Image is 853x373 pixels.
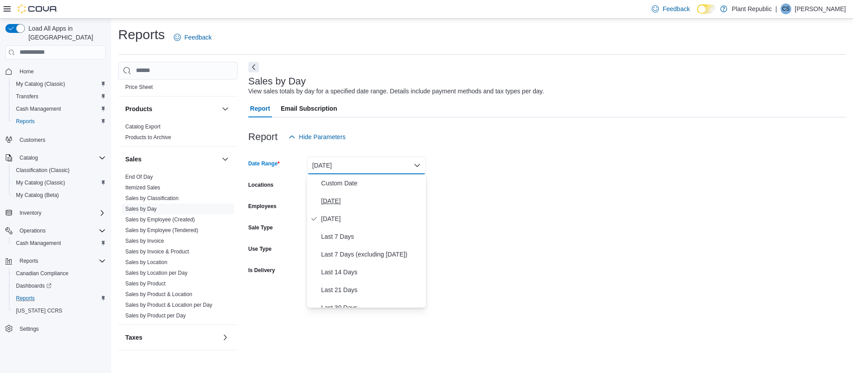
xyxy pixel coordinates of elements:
[9,78,109,90] button: My Catalog (Classic)
[16,240,61,247] span: Cash Management
[18,4,58,13] img: Cova
[125,195,179,202] span: Sales by Classification
[16,80,65,88] span: My Catalog (Classic)
[125,302,212,308] a: Sales by Product & Location per Day
[184,33,211,42] span: Feedback
[125,333,218,342] button: Taxes
[9,90,109,103] button: Transfers
[321,196,423,206] span: [DATE]
[321,267,423,277] span: Last 14 Days
[248,181,274,189] label: Locations
[125,249,189,255] a: Sales by Invoice & Product
[321,178,423,189] span: Custom Date
[248,224,273,231] label: Sale Type
[118,26,165,44] h1: Reports
[248,267,275,274] label: Is Delivery
[20,68,34,75] span: Home
[220,332,231,343] button: Taxes
[12,293,38,304] a: Reports
[2,225,109,237] button: Operations
[20,209,41,217] span: Inventory
[12,281,106,291] span: Dashboards
[16,295,35,302] span: Reports
[125,313,186,319] a: Sales by Product per Day
[16,152,106,163] span: Catalog
[220,154,231,164] button: Sales
[125,206,157,212] a: Sales by Day
[16,93,38,100] span: Transfers
[25,24,106,42] span: Load All Apps in [GEOGRAPHIC_DATA]
[16,167,70,174] span: Classification (Classic)
[125,134,171,140] a: Products to Archive
[125,227,198,234] span: Sales by Employee (Tendered)
[125,291,192,297] a: Sales by Product & Location
[795,4,846,14] p: [PERSON_NAME]
[16,135,49,145] a: Customers
[2,152,109,164] button: Catalog
[782,4,790,14] span: CS
[125,174,153,180] a: End Of Day
[16,179,65,186] span: My Catalog (Classic)
[12,177,106,188] span: My Catalog (Classic)
[118,82,238,96] div: Pricing
[125,238,164,244] a: Sales by Invoice
[125,205,157,213] span: Sales by Day
[125,281,166,287] a: Sales by Product
[248,87,544,96] div: View sales totals by day for a specified date range. Details include payment methods and tax type...
[12,104,106,114] span: Cash Management
[12,238,64,249] a: Cash Management
[12,104,64,114] a: Cash Management
[16,270,68,277] span: Canadian Compliance
[125,184,160,191] a: Itemized Sales
[12,305,106,316] span: Washington CCRS
[16,152,41,163] button: Catalog
[321,249,423,260] span: Last 7 Days (excluding [DATE])
[12,79,106,89] span: My Catalog (Classic)
[16,66,37,77] a: Home
[125,237,164,245] span: Sales by Invoice
[125,301,212,309] span: Sales by Product & Location per Day
[12,165,73,176] a: Classification (Classic)
[125,124,160,130] a: Catalog Export
[2,65,109,78] button: Home
[9,292,109,305] button: Reports
[12,281,55,291] a: Dashboards
[662,4,690,13] span: Feedback
[775,4,777,14] p: |
[118,121,238,146] div: Products
[16,118,35,125] span: Reports
[248,245,271,253] label: Use Type
[9,280,109,292] a: Dashboards
[9,115,109,128] button: Reports
[20,325,39,333] span: Settings
[12,91,106,102] span: Transfers
[697,4,716,14] input: Dark Mode
[2,255,109,267] button: Reports
[9,103,109,115] button: Cash Management
[781,4,791,14] div: Colin Smith
[12,268,106,279] span: Canadian Compliance
[125,104,152,113] h3: Products
[732,4,772,14] p: Plant Republic
[2,207,109,219] button: Inventory
[248,62,259,72] button: Next
[2,133,109,146] button: Customers
[16,256,42,266] button: Reports
[12,177,69,188] a: My Catalog (Classic)
[20,154,38,161] span: Catalog
[285,128,349,146] button: Hide Parameters
[248,160,280,167] label: Date Range
[321,231,423,242] span: Last 7 Days
[16,208,45,218] button: Inventory
[12,91,42,102] a: Transfers
[125,195,179,201] a: Sales by Classification
[321,285,423,295] span: Last 21 Days
[125,155,218,164] button: Sales
[125,84,153,90] a: Price Sheet
[248,203,276,210] label: Employees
